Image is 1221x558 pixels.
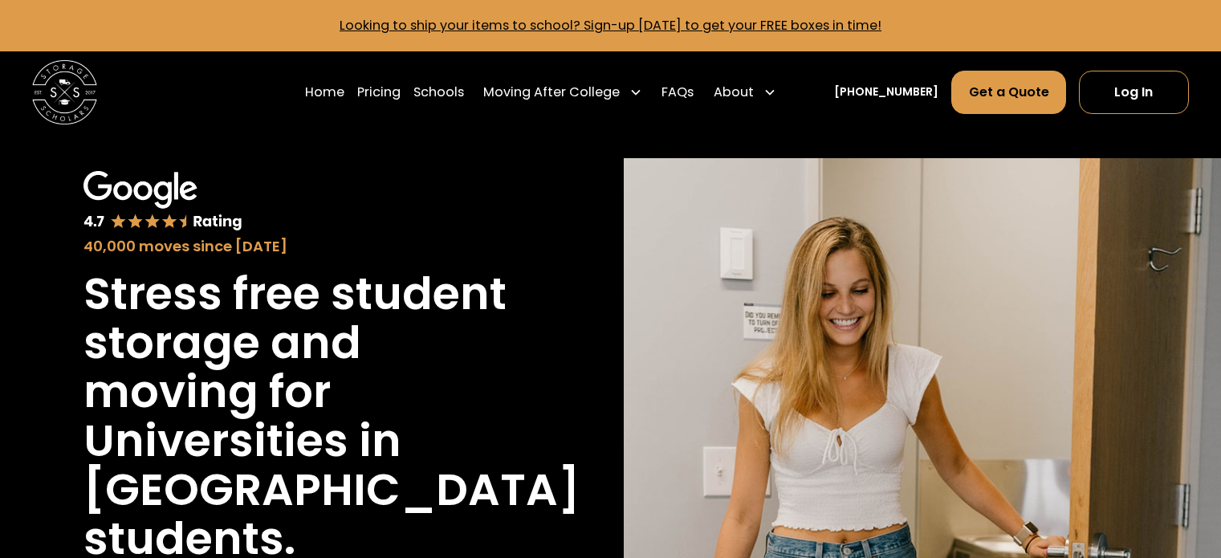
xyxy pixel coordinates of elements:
img: Google 4.7 star rating [83,171,242,232]
img: Storage Scholars main logo [32,60,97,125]
div: About [714,83,754,102]
h1: Universities in [GEOGRAPHIC_DATA] [83,417,580,515]
a: Log In [1079,71,1189,114]
a: Get a Quote [951,71,1065,114]
a: FAQs [661,70,694,115]
a: Pricing [357,70,401,115]
div: 40,000 moves since [DATE] [83,235,514,257]
a: Home [305,70,344,115]
h1: Stress free student storage and moving for [83,270,514,417]
a: Schools [413,70,464,115]
div: Moving After College [483,83,620,102]
a: [PHONE_NUMBER] [834,83,938,100]
a: Looking to ship your items to school? Sign-up [DATE] to get your FREE boxes in time! [340,16,881,35]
